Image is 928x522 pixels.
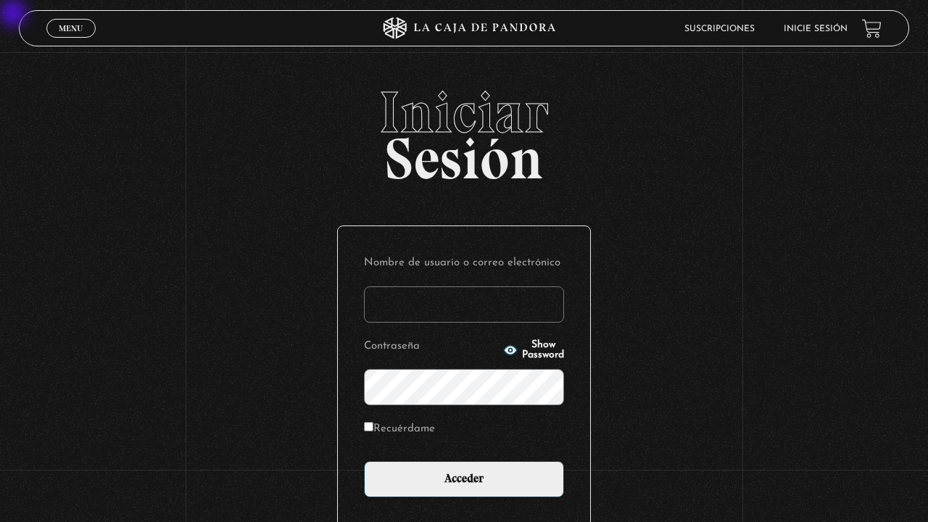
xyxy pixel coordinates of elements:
label: Nombre de usuario o correo electrónico [364,252,564,275]
span: Cerrar [54,36,88,46]
input: Acceder [364,461,564,497]
a: Suscripciones [684,25,755,33]
a: View your shopping cart [862,19,882,38]
label: Contraseña [364,336,499,358]
h2: Sesión [19,83,910,176]
span: Show Password [522,340,564,360]
a: Inicie sesión [784,25,848,33]
button: Show Password [503,340,564,360]
label: Recuérdame [364,418,435,441]
input: Recuérdame [364,422,373,431]
span: Iniciar [19,83,910,141]
span: Menu [59,24,83,33]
